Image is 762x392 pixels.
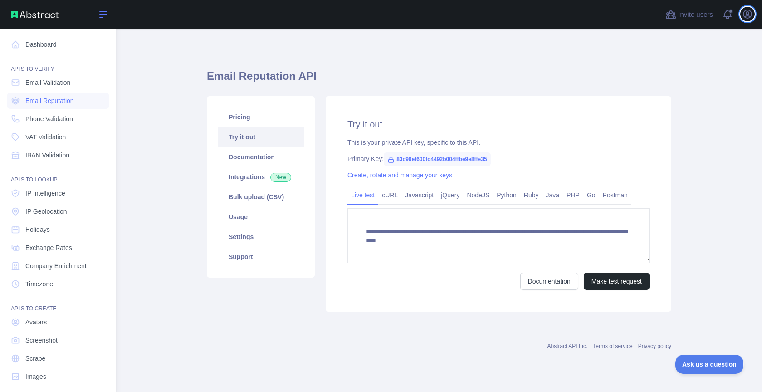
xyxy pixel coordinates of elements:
[207,69,671,91] h1: Email Reputation API
[25,225,50,234] span: Holidays
[347,118,650,131] h2: Try it out
[218,107,304,127] a: Pricing
[270,173,291,182] span: New
[493,188,520,202] a: Python
[7,54,109,73] div: API'S TO VERIFY
[218,147,304,167] a: Documentation
[25,261,87,270] span: Company Enrichment
[25,96,74,105] span: Email Reputation
[584,273,650,290] button: Make test request
[384,152,490,166] span: 83c99ef600fd4492b004ffbe9e8ffe35
[378,188,401,202] a: cURL
[7,258,109,274] a: Company Enrichment
[25,243,72,252] span: Exchange Rates
[664,7,715,22] button: Invite users
[463,188,493,202] a: NodeJS
[7,185,109,201] a: IP Intelligence
[25,78,70,87] span: Email Validation
[218,247,304,267] a: Support
[401,188,437,202] a: Javascript
[520,273,578,290] a: Documentation
[7,314,109,330] a: Avatars
[25,132,66,142] span: VAT Validation
[599,188,631,202] a: Postman
[638,343,671,349] a: Privacy policy
[25,336,58,345] span: Screenshot
[593,343,632,349] a: Terms of service
[563,188,583,202] a: PHP
[520,188,542,202] a: Ruby
[678,10,713,20] span: Invite users
[218,227,304,247] a: Settings
[218,207,304,227] a: Usage
[218,127,304,147] a: Try it out
[25,279,53,289] span: Timezone
[347,138,650,147] div: This is your private API key, specific to this API.
[7,221,109,238] a: Holidays
[7,368,109,385] a: Images
[25,372,46,381] span: Images
[7,36,109,53] a: Dashboard
[7,203,109,220] a: IP Geolocation
[25,151,69,160] span: IBAN Validation
[583,188,599,202] a: Go
[7,93,109,109] a: Email Reputation
[7,147,109,163] a: IBAN Validation
[437,188,463,202] a: jQuery
[218,187,304,207] a: Bulk upload (CSV)
[675,355,744,374] iframe: Toggle Customer Support
[347,154,650,163] div: Primary Key:
[11,11,59,18] img: Abstract API
[347,171,452,179] a: Create, rotate and manage your keys
[25,114,73,123] span: Phone Validation
[7,276,109,292] a: Timezone
[547,343,588,349] a: Abstract API Inc.
[7,129,109,145] a: VAT Validation
[25,354,45,363] span: Scrape
[25,318,47,327] span: Avatars
[7,294,109,312] div: API'S TO CREATE
[25,189,65,198] span: IP Intelligence
[7,240,109,256] a: Exchange Rates
[7,165,109,183] div: API'S TO LOOKUP
[542,188,563,202] a: Java
[7,332,109,348] a: Screenshot
[347,188,378,202] a: Live test
[25,207,67,216] span: IP Geolocation
[7,74,109,91] a: Email Validation
[218,167,304,187] a: Integrations New
[7,350,109,367] a: Scrape
[7,111,109,127] a: Phone Validation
